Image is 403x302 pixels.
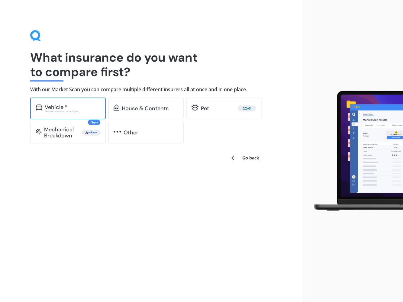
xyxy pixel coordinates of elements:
img: home-and-contents.b802091223b8502ef2dd.svg [114,104,119,111]
div: Other [124,130,138,136]
div: Vehicle * [45,104,68,110]
img: other.81dba5aafe580aa69f38.svg [114,129,121,135]
div: House & Contents [122,105,169,111]
a: Pet [186,98,262,119]
span: New [88,120,100,125]
img: Autosure.webp [83,130,99,136]
h1: What insurance do you want to compare first? [30,50,272,79]
img: car.f15378c7a67c060ca3f3.svg [36,104,42,111]
button: Go back [227,151,263,165]
img: pet.71f96884985775575a0d.svg [192,104,198,111]
img: Cove.webp [239,105,255,111]
h4: With our Market Scan you can compare multiple different insurers all at once and in one place. [30,86,272,93]
div: Mechanical Breakdown [44,127,82,139]
img: mbi.6615ef239df2212c2848.svg [36,129,42,135]
div: Pet [201,105,209,111]
div: Excludes commercial vehicles [45,110,100,113]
